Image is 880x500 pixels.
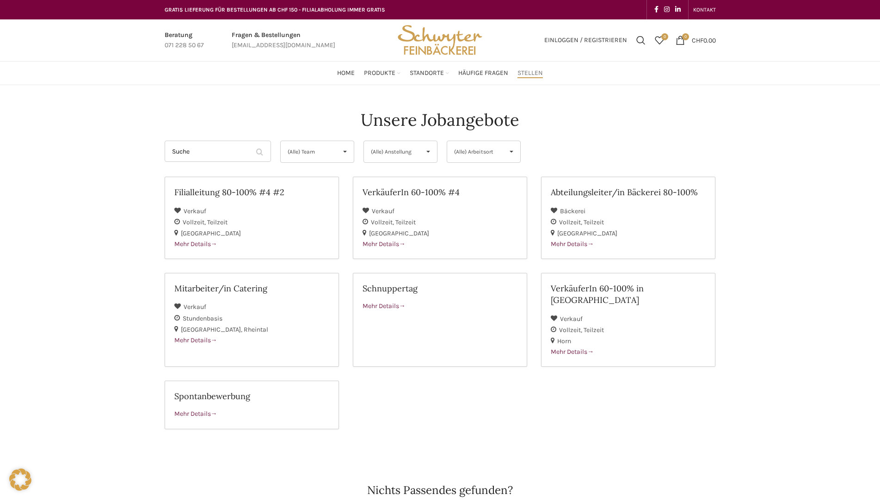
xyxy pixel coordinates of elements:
[165,141,271,162] input: Suche
[363,186,517,198] h2: VerkäuferIn 60-100% #4
[559,326,584,334] span: Vollzeit
[692,36,716,44] bdi: 0.00
[337,69,355,78] span: Home
[174,283,329,294] h2: Mitarbeiter/in Catering
[541,273,715,367] a: VerkäuferIn 60-100% in [GEOGRAPHIC_DATA] Verkauf Vollzeit Teilzeit Horn Mehr Details
[174,186,329,198] h2: Filialleitung 80-100% #4 #2
[364,69,395,78] span: Produkte
[232,30,335,51] a: Infobox link
[559,218,584,226] span: Vollzeit
[353,273,527,367] a: Schnuppertag Mehr Details
[551,283,706,306] h2: VerkäuferIn 60-100% in [GEOGRAPHIC_DATA]
[244,326,268,333] span: Rheintal
[650,31,669,49] div: Meine Wunschliste
[689,0,720,19] div: Secondary navigation
[557,229,617,237] span: [GEOGRAPHIC_DATA]
[160,64,720,82] div: Main navigation
[650,31,669,49] a: 0
[672,3,683,16] a: Linkedin social link
[394,36,485,43] a: Site logo
[336,141,354,162] span: ▾
[371,141,415,162] span: (Alle) Anstellung
[560,207,585,215] span: Bäckerei
[184,207,206,215] span: Verkauf
[183,218,207,226] span: Vollzeit
[174,336,217,344] span: Mehr Details
[181,229,241,237] span: [GEOGRAPHIC_DATA]
[693,0,716,19] a: KONTAKT
[584,326,604,334] span: Teilzeit
[174,240,217,248] span: Mehr Details
[181,326,244,333] span: [GEOGRAPHIC_DATA]
[551,348,594,356] span: Mehr Details
[682,33,689,40] span: 0
[661,33,668,40] span: 0
[517,69,543,78] span: Stellen
[363,240,406,248] span: Mehr Details
[174,410,217,418] span: Mehr Details
[395,218,416,226] span: Teilzeit
[458,64,508,82] a: Häufige Fragen
[551,240,594,248] span: Mehr Details
[165,177,339,259] a: Filialleitung 80-100% #4 #2 Verkauf Vollzeit Teilzeit [GEOGRAPHIC_DATA] Mehr Details
[207,218,228,226] span: Teilzeit
[503,141,520,162] span: ▾
[544,37,627,43] span: Einloggen / Registrieren
[369,229,429,237] span: [GEOGRAPHIC_DATA]
[671,31,720,49] a: 0 CHF0.00
[557,337,571,345] span: Horn
[361,108,519,131] h4: Unsere Jobangebote
[372,207,394,215] span: Verkauf
[652,3,661,16] a: Facebook social link
[551,186,706,198] h2: Abteilungsleiter/in Bäckerei 80-100%
[165,273,339,367] a: Mitarbeiter/in Catering Verkauf Stundenbasis [GEOGRAPHIC_DATA] Rheintal Mehr Details
[183,315,222,322] span: Stundenbasis
[363,283,517,294] h2: Schnuppertag
[364,64,400,82] a: Produkte
[584,218,604,226] span: Teilzeit
[419,141,437,162] span: ▾
[353,177,527,259] a: VerkäuferIn 60-100% #4 Verkauf Vollzeit Teilzeit [GEOGRAPHIC_DATA] Mehr Details
[560,315,583,323] span: Verkauf
[371,218,395,226] span: Vollzeit
[288,141,332,162] span: (Alle) Team
[661,3,672,16] a: Instagram social link
[692,36,703,44] span: CHF
[410,69,444,78] span: Standorte
[394,19,485,61] img: Bäckerei Schwyter
[517,64,543,82] a: Stellen
[165,30,204,51] a: Infobox link
[540,31,632,49] a: Einloggen / Registrieren
[184,303,206,311] span: Verkauf
[693,6,716,13] span: KONTAKT
[632,31,650,49] a: Suchen
[410,64,449,82] a: Standorte
[165,6,385,13] span: GRATIS LIEFERUNG FÜR BESTELLUNGEN AB CHF 150 - FILIALABHOLUNG IMMER GRATIS
[458,69,508,78] span: Häufige Fragen
[165,485,716,496] h2: Nichts Passendes gefunden?
[174,390,329,402] h2: Spontanbewerbung
[541,177,715,259] a: Abteilungsleiter/in Bäckerei 80-100% Bäckerei Vollzeit Teilzeit [GEOGRAPHIC_DATA] Mehr Details
[363,302,406,310] span: Mehr Details
[165,381,339,429] a: Spontanbewerbung Mehr Details
[337,64,355,82] a: Home
[454,141,498,162] span: (Alle) Arbeitsort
